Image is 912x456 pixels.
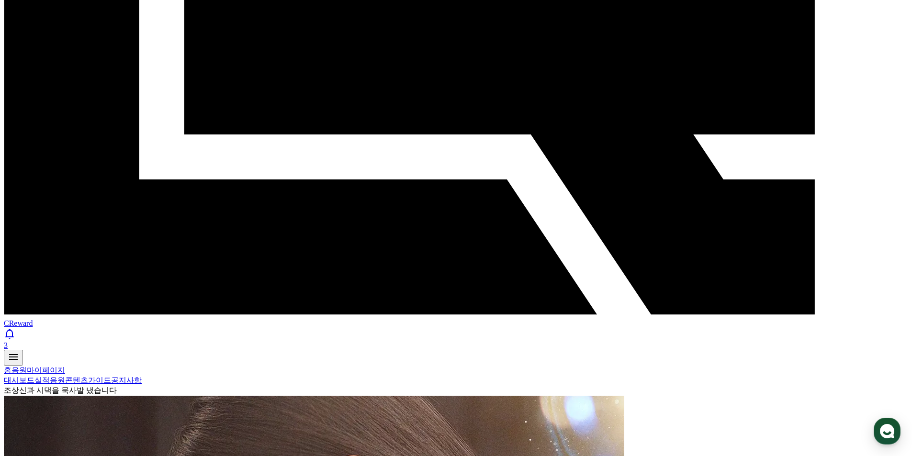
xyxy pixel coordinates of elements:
[11,366,27,374] a: 음원
[65,376,88,384] a: 콘텐츠
[111,376,142,384] a: 공지사항
[4,311,908,327] a: CReward
[4,328,908,350] a: 3
[63,303,124,327] a: 대화
[27,366,65,374] a: 마이페이지
[4,386,908,396] div: 조상신과 시댁을 묵사발 냈습니다
[30,318,36,325] span: 홈
[4,376,34,384] a: 대시보드
[88,376,111,384] a: 가이드
[124,303,184,327] a: 설정
[4,341,908,350] div: 3
[4,366,11,374] a: 홈
[34,376,50,384] a: 실적
[148,318,159,325] span: 설정
[88,318,99,326] span: 대화
[3,303,63,327] a: 홈
[4,319,33,327] span: CReward
[50,376,65,384] a: 음원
